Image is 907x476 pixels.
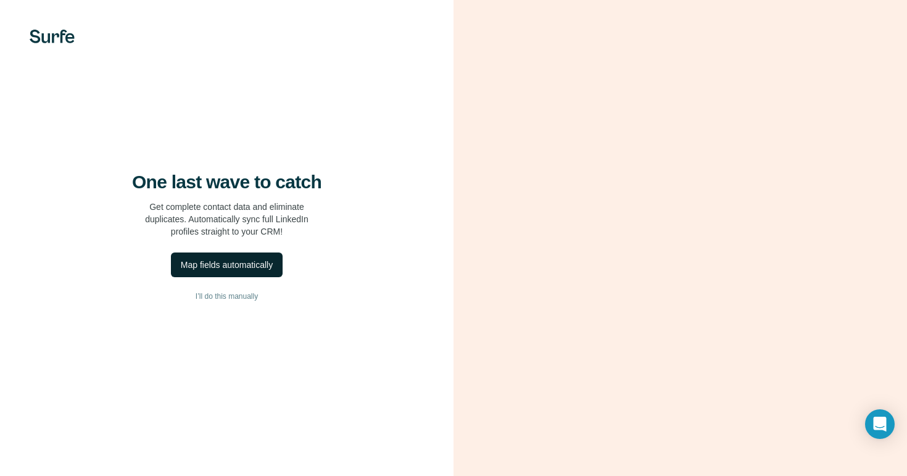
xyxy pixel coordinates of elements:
button: I’ll do this manually [25,287,429,306]
div: Open Intercom Messenger [865,409,895,439]
img: Surfe's logo [30,30,75,43]
p: Get complete contact data and eliminate duplicates. Automatically sync full LinkedIn profiles str... [145,201,309,238]
span: I’ll do this manually [196,291,258,302]
h4: One last wave to catch [132,171,321,193]
div: Map fields automatically [181,259,273,271]
button: Map fields automatically [171,253,283,277]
